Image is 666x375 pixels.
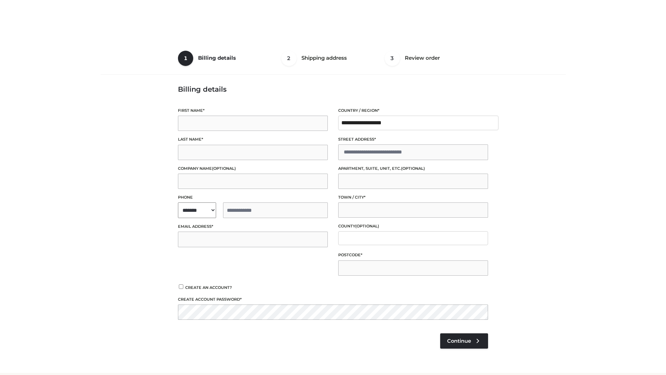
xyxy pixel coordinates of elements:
span: Review order [405,55,440,61]
label: Create account password [178,296,488,303]
label: Street address [338,136,488,143]
input: Create an account? [178,284,184,289]
span: Shipping address [301,55,347,61]
span: (optional) [212,166,236,171]
a: Continue [440,333,488,349]
label: Company name [178,165,328,172]
label: Apartment, suite, unit, etc. [338,165,488,172]
span: (optional) [355,224,379,228]
label: Email address [178,223,328,230]
label: Town / City [338,194,488,201]
label: County [338,223,488,230]
label: Phone [178,194,328,201]
label: Last name [178,136,328,143]
span: Billing details [198,55,236,61]
label: Postcode [338,252,488,258]
span: (optional) [401,166,425,171]
span: 3 [385,51,400,66]
span: 2 [281,51,297,66]
label: Country / Region [338,107,488,114]
span: Create an account? [185,285,232,290]
h3: Billing details [178,85,488,93]
span: Continue [447,338,471,344]
label: First name [178,107,328,114]
span: 1 [178,51,193,66]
